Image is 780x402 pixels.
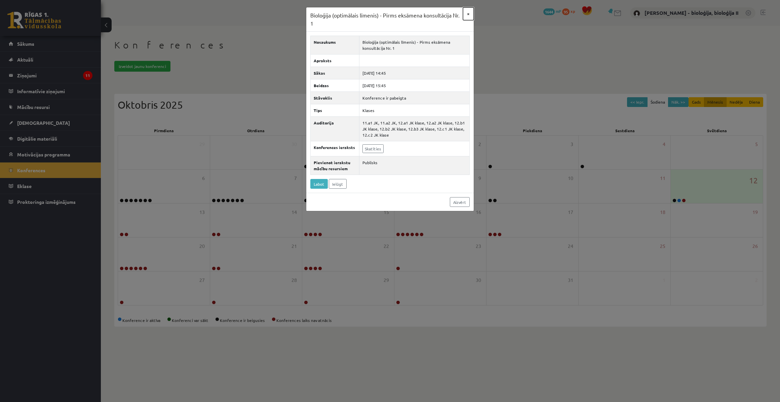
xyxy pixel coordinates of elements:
td: [DATE] 15:45 [359,79,470,92]
td: Bioloģija (optimālais līmenis) - Pirms eksāmena konsultācija Nr. 1 [359,36,470,54]
th: Sākas [311,67,359,79]
a: Skatīties [362,144,384,153]
th: Konferences ieraksts [311,141,359,156]
a: Ielūgt [329,179,347,189]
td: Klases [359,104,470,117]
th: Auditorija [311,117,359,141]
h3: Bioloģija (optimālais līmenis) - Pirms eksāmena konsultācija Nr. 1 [310,11,463,27]
td: [DATE] 14:45 [359,67,470,79]
th: Apraksts [311,54,359,67]
td: Publisks [359,156,470,175]
td: Konference ir pabeigta [359,92,470,104]
th: Stāvoklis [311,92,359,104]
a: Aizvērt [450,197,470,207]
td: 11.a1 JK, 11.a2 JK, 12.a1 JK klase, 12.a2 JK klase, 12.b1 JK klase, 12.b2 JK klase, 12.b3 JK klas... [359,117,470,141]
button: × [463,7,474,20]
th: Pievienot ierakstu mācību resursiem [311,156,359,175]
a: Labot [310,179,328,189]
th: Nosaukums [311,36,359,54]
th: Beidzas [311,79,359,92]
th: Tips [311,104,359,117]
